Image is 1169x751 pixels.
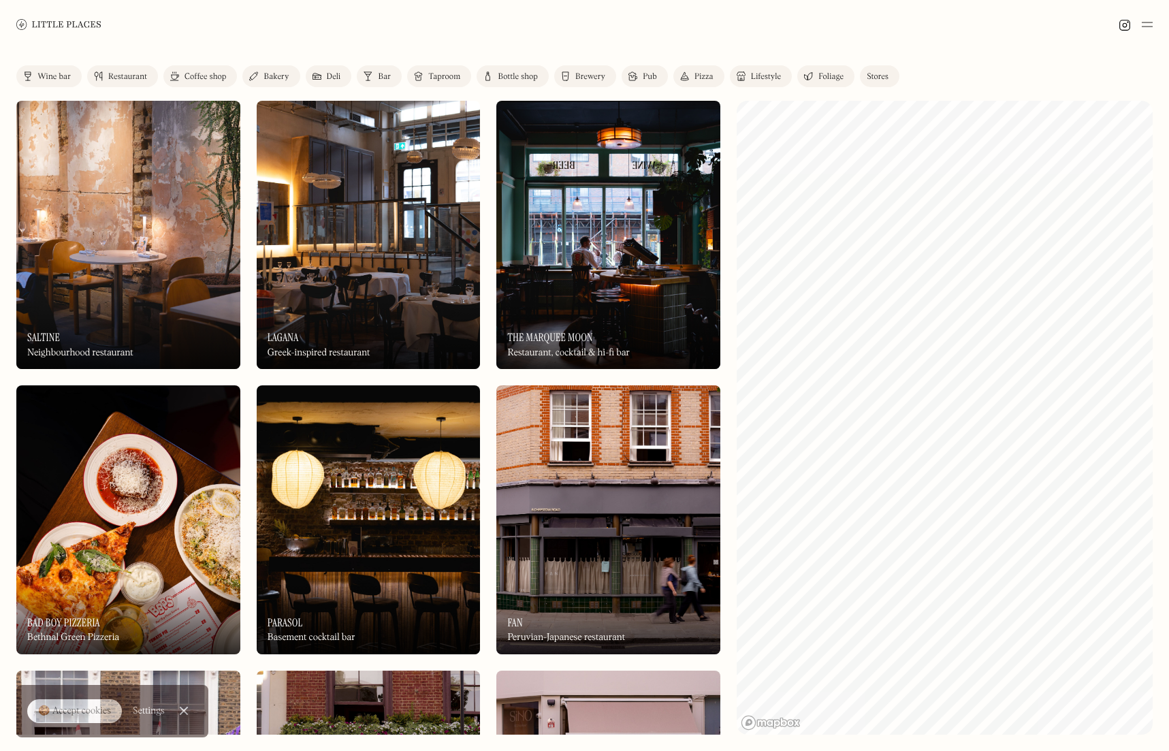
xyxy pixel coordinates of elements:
a: Bakery [242,65,300,87]
a: Pub [622,65,668,87]
img: Bad Boy Pizzeria [16,385,240,654]
a: Brewery [554,65,616,87]
div: Lifestyle [751,73,781,81]
div: Brewery [575,73,605,81]
h3: Lagana [268,331,299,344]
a: Pizza [673,65,724,87]
a: Close Cookie Popup [170,697,197,724]
a: Bottle shop [477,65,549,87]
div: Peruvian-Japanese restaurant [507,632,625,643]
div: Stores [867,73,888,81]
a: Taproom [407,65,471,87]
h3: Bad Boy Pizzeria [27,616,100,629]
img: The Marquee Moon [496,101,720,369]
a: Wine bar [16,65,82,87]
div: Bar [378,73,391,81]
a: LaganaLaganaLaganaGreek-inspired restaurant [257,101,481,369]
h3: The Marquee Moon [507,331,592,344]
div: Coffee shop [185,73,226,81]
a: Coffee shop [163,65,237,87]
div: Taproom [428,73,460,81]
div: Bethnal Green Pizzeria [27,632,119,643]
a: ParasolParasolParasolBasement cocktail bar [257,385,481,654]
img: Parasol [257,385,481,654]
a: The Marquee MoonThe Marquee MoonThe Marquee MoonRestaurant, cocktail & hi-fi bar [496,101,720,369]
a: FanFanFanPeruvian-Japanese restaurant [496,385,720,654]
div: Wine bar [37,73,71,81]
a: Bad Boy PizzeriaBad Boy PizzeriaBad Boy PizzeriaBethnal Green Pizzeria [16,385,240,654]
div: Deli [327,73,341,81]
div: Foliage [818,73,844,81]
div: Neighbourhood restaurant [27,347,133,359]
a: Mapbox homepage [741,715,801,731]
a: Deli [306,65,352,87]
div: Greek-inspired restaurant [268,347,370,359]
a: Settings [133,696,165,726]
h3: Fan [507,616,522,629]
div: Restaurant [108,73,147,81]
a: Foliage [797,65,854,87]
img: Saltine [16,101,240,369]
div: Pizza [694,73,714,81]
a: Stores [860,65,899,87]
a: Restaurant [87,65,158,87]
a: 🍪 Accept cookies [27,699,122,724]
img: Lagana [257,101,481,369]
a: SaltineSaltineSaltineNeighbourhood restaurant [16,101,240,369]
img: Fan [496,385,720,654]
h3: Saltine [27,331,60,344]
div: Basement cocktail bar [268,632,355,643]
a: Bar [357,65,402,87]
div: Pub [643,73,657,81]
div: Restaurant, cocktail & hi-fi bar [507,347,630,359]
div: Bakery [263,73,289,81]
div: Settings [133,706,165,716]
h3: Parasol [268,616,303,629]
div: 🍪 Accept cookies [38,705,111,718]
a: Lifestyle [730,65,792,87]
canvas: Map [737,101,1153,735]
div: Close Cookie Popup [183,711,184,712]
div: Bottle shop [498,73,538,81]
